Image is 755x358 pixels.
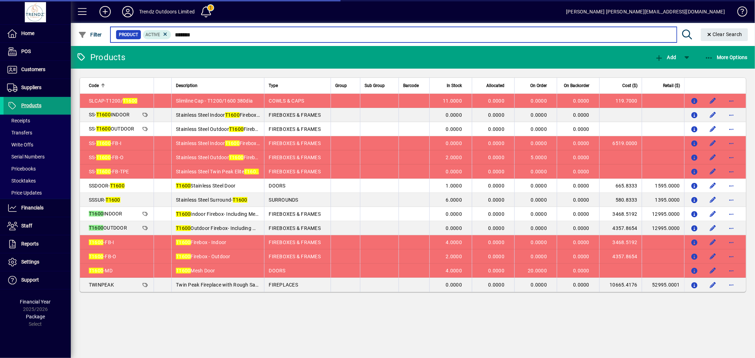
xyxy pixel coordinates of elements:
span: 0.0000 [488,254,505,259]
span: 2.0000 [446,254,462,259]
a: Write Offs [4,139,71,151]
em: T1600 [96,112,111,117]
span: 0.0000 [531,197,547,203]
td: 4357.8654 [599,249,642,264]
span: 0.0000 [488,197,505,203]
span: 0.0000 [488,112,505,118]
span: Products [21,103,41,108]
span: Barcode [403,82,419,89]
a: POS [4,43,71,60]
span: Mesh Door [176,268,215,273]
span: 0.0000 [531,140,547,146]
a: Knowledge Base [732,1,746,24]
button: More options [726,251,737,262]
a: Financials [4,199,71,217]
div: Description [176,82,260,89]
button: Edit [707,166,719,177]
button: Edit [707,152,719,163]
span: Reports [21,241,39,247]
button: Edit [707,109,719,121]
span: DOORS [269,183,285,189]
span: 0.0000 [488,126,505,132]
span: Indoor Firebox- Including Mesh Door [176,211,273,217]
em: T1600 [89,211,103,216]
span: FIREBOXES & FRAMES [269,239,321,245]
span: 0.0000 [488,282,505,288]
button: Profile [116,5,139,18]
span: Package [26,314,45,319]
span: Active [146,32,160,37]
span: SURROUNDS [269,197,298,203]
span: 0.0000 [573,140,590,146]
td: 665.8333 [599,179,642,193]
span: 0.0000 [573,268,590,273]
td: 3468.5192 [599,235,642,249]
span: 0.0000 [446,169,462,174]
span: Clear Search [707,31,743,37]
em: T1600 [89,225,103,231]
td: 12995.0000 [642,207,684,221]
span: 0.0000 [488,140,505,146]
span: 0.0000 [573,225,590,231]
span: 0.0000 [531,183,547,189]
span: 0.0000 [573,126,590,132]
em: T1600 [244,169,259,174]
span: 4.0000 [446,268,462,273]
span: -MD [89,268,113,273]
span: 0.0000 [573,112,590,118]
span: SS- -FB-TPE [89,169,129,174]
button: Add [94,5,116,18]
span: FIREBOXES & FRAMES [269,140,321,146]
td: 12995.0000 [642,221,684,235]
div: Code [89,82,149,89]
a: Home [4,25,71,42]
span: Stainless Steel Indoor Firebox- Including Mesh Door [176,112,306,118]
span: Stainless Steel Door [176,183,235,189]
span: 0.0000 [488,155,505,160]
div: On Order [519,82,553,89]
div: Trendz Outdoors Limited [139,6,195,17]
span: FIREBOXES & FRAMES [269,211,321,217]
em: T1600 [225,112,240,118]
button: Edit [707,194,719,206]
span: COWLS & CAPS [269,98,304,104]
em: T1600 [176,225,190,231]
span: 0.0000 [531,112,547,118]
em: T1600 [96,140,111,146]
span: Code [89,82,99,89]
span: On Order [530,82,547,89]
button: More options [726,279,737,290]
button: More options [726,265,737,276]
span: 0.0000 [531,282,547,288]
span: Pricebooks [7,166,36,172]
span: SS- OUTDOOR [89,126,135,132]
span: Allocated [486,82,504,89]
span: 0.0000 [488,239,505,245]
span: FIREBOXES & FRAMES [269,169,321,174]
span: Staff [21,223,32,229]
button: Add [653,51,678,64]
span: SSDOOR- [89,183,125,189]
button: More options [726,223,737,234]
button: More options [726,180,737,191]
em: T1600 [176,254,190,259]
span: Filter [78,32,102,37]
span: 0.0000 [446,282,462,288]
span: 0.0000 [573,211,590,217]
span: FIREBOXES & FRAMES [269,254,321,259]
button: More Options [703,51,750,64]
button: More options [726,138,737,149]
span: SSSUR- [89,197,120,203]
button: More options [726,109,737,121]
a: Receipts [4,115,71,127]
span: Product [119,31,138,38]
span: More Options [705,54,748,60]
span: In Stock [447,82,462,89]
span: 0.0000 [531,211,547,217]
span: -FB-O [89,254,116,259]
em: T1600 [123,98,137,104]
em: T1600 [96,126,111,132]
span: 0.0000 [446,112,462,118]
span: 0.0000 [531,254,547,259]
td: 119.7000 [599,94,642,108]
